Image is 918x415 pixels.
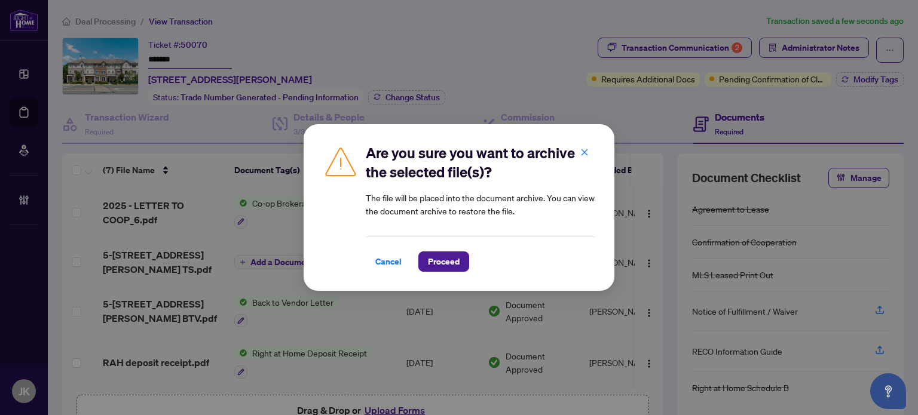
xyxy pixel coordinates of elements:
[366,191,595,217] article: The file will be placed into the document archive. You can view the document archive to restore t...
[366,143,595,182] h2: Are you sure you want to archive the selected file(s)?
[428,252,460,271] span: Proceed
[366,251,411,272] button: Cancel
[870,373,906,409] button: Open asap
[580,148,589,156] span: close
[418,251,469,272] button: Proceed
[375,252,402,271] span: Cancel
[323,143,359,179] img: Caution Icon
